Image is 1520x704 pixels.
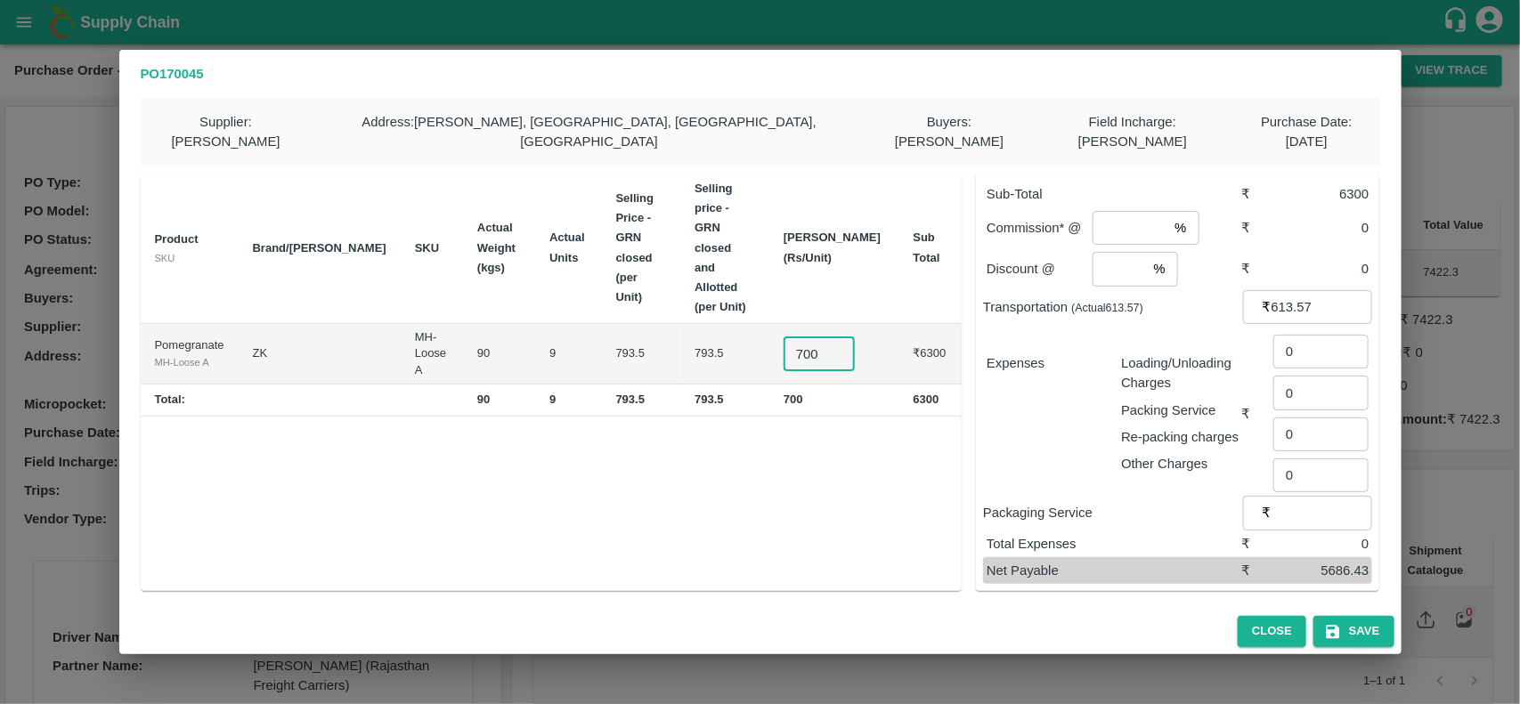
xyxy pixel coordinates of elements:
div: 5686.43 [1273,561,1369,580]
b: [PERSON_NAME] (Rs/Unit) [784,231,881,263]
b: Brand/[PERSON_NAME] [253,241,386,255]
b: Selling price - GRN closed and Allotted (per Unit) [695,182,746,314]
div: Field Incharge : [PERSON_NAME] [1031,98,1233,166]
b: 793.5 [616,392,646,406]
input: 0 [784,336,855,370]
div: SKU [155,250,224,266]
button: Close [1238,616,1306,647]
div: ₹ [1241,561,1273,580]
b: SKU [415,241,439,255]
p: ₹ [1263,503,1272,522]
b: 90 [477,392,490,406]
div: ₹ [1241,184,1273,204]
b: Selling Price - GRN closed (per Unit) [616,191,654,303]
div: Supplier : [PERSON_NAME] [141,98,312,166]
p: Loading/Unloading Charges [1121,353,1241,393]
b: Total: [155,392,185,406]
td: 9 [535,324,602,385]
div: 0 [1273,218,1369,238]
div: 0 [1273,259,1369,279]
p: Other Charges [1121,454,1241,473]
p: Discount @ [987,259,1093,279]
td: ZK [239,324,401,385]
b: Actual Units [549,231,585,263]
b: Product [155,232,199,246]
div: Buyers : [PERSON_NAME] [867,98,1032,166]
b: 9 [549,392,556,406]
td: Pomegranate [141,324,239,385]
p: Total Expenses [987,534,1241,554]
td: 793.5 [680,324,769,385]
p: Packaging Service [983,503,1243,522]
p: Net Payable [987,561,1241,580]
div: 6300 [1273,184,1369,204]
p: Sub-Total [987,184,1241,204]
div: MH-Loose A [155,354,224,370]
div: ₹ [1241,218,1273,238]
td: 793.5 [602,324,681,385]
b: 793.5 [695,392,724,406]
td: 90 [463,324,535,385]
p: Expenses [987,353,1107,373]
div: ₹ [1241,534,1273,554]
div: 0 [1273,534,1369,554]
div: ₹ [1241,404,1273,424]
div: Purchase Date : [DATE] [1234,98,1380,166]
b: 6300 [914,392,939,406]
small: (Actual 613.57 ) [1071,302,1143,314]
p: Transportation [983,297,1243,317]
div: Address : [PERSON_NAME], [GEOGRAPHIC_DATA], [GEOGRAPHIC_DATA], [GEOGRAPHIC_DATA] [311,98,866,166]
p: % [1154,259,1166,279]
b: 700 [784,392,803,406]
div: ₹ [1241,259,1273,279]
p: % [1175,218,1186,238]
b: Sub Total [914,231,940,263]
button: Save [1313,616,1394,647]
p: ₹ [1263,297,1272,317]
b: PO 170045 [141,67,204,81]
td: MH-Loose A [401,324,463,385]
td: ₹6300 [899,324,963,385]
b: Actual Weight (kgs) [477,221,516,274]
p: Re-packing charges [1121,427,1241,447]
p: Packing Service [1121,401,1241,420]
p: Commission* @ [987,218,1093,238]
